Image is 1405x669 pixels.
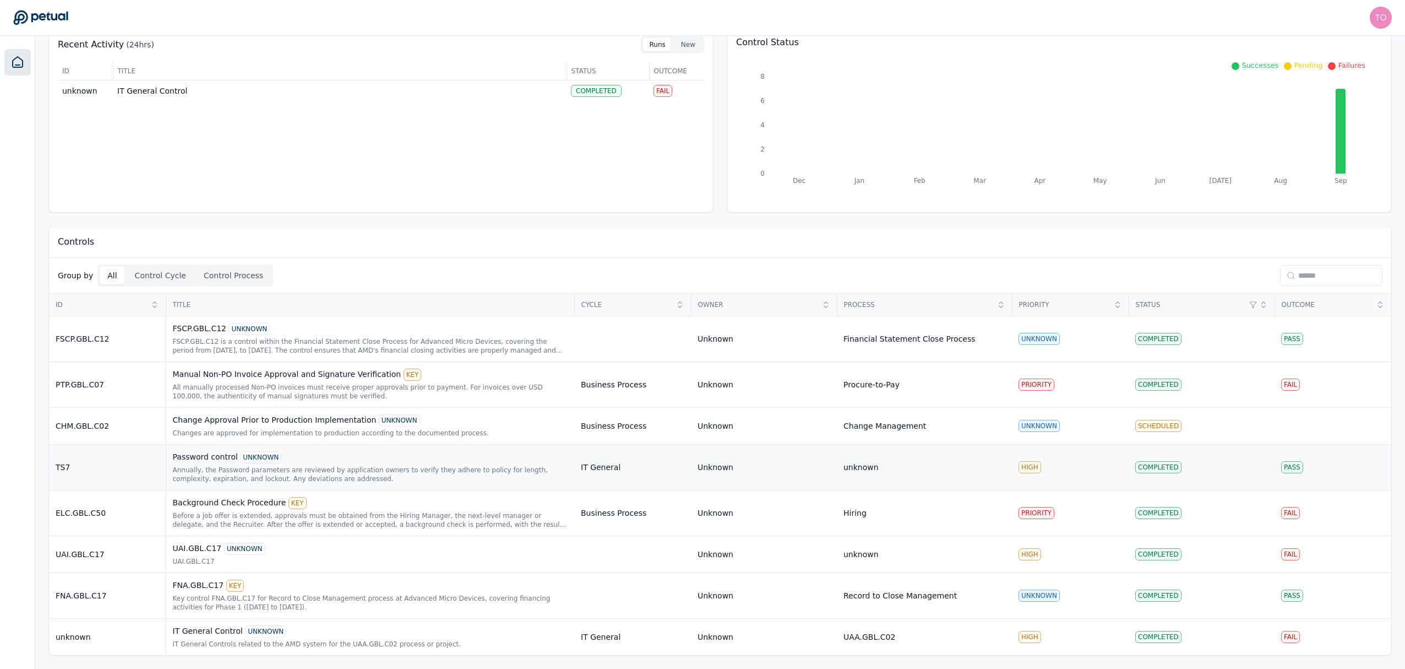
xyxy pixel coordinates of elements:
[404,369,422,381] div: KEY
[173,323,568,335] div: FSCP.GBL.C12
[173,383,568,401] div: All manually processed Non-PO invoices must receive proper approvals prior to payment. For invoic...
[1135,507,1181,519] div: Completed
[760,73,765,80] tspan: 8
[571,85,622,97] div: Completed
[56,508,159,519] div: ELC.GBL.C50
[56,300,147,309] span: ID
[226,580,244,592] div: KEY
[574,408,691,445] td: Business Process
[698,590,733,601] div: Unknown
[1019,590,1060,602] div: UNKNOWN
[571,67,645,75] span: Status
[1209,177,1232,185] tspan: [DATE]
[4,49,31,75] a: Dashboard
[245,625,286,638] div: UNKNOWN
[379,414,420,427] div: UNKNOWN
[1135,461,1181,473] div: Completed
[62,87,97,95] span: unknown
[173,580,568,592] div: FNA.GBL.C17
[1281,631,1300,643] div: Fail
[843,379,900,390] div: Procure-to-Pay
[173,640,568,649] div: IT General Controls related to the AMD system for the UAA.GBL.C02 process or project.
[698,300,818,309] span: Owner
[1135,590,1181,602] div: Completed
[698,508,733,519] div: Unknown
[1281,461,1303,473] div: Pass
[1019,461,1041,473] div: HIGH
[173,625,568,638] div: IT General Control
[173,543,568,555] div: UAI.GBL.C17
[127,267,194,284] button: Control Cycle
[736,36,1382,49] p: Control Status
[793,177,805,185] tspan: Dec
[698,333,733,344] div: Unknown
[760,97,765,105] tspan: 6
[1019,333,1060,345] div: UNKNOWN
[844,300,993,309] span: Process
[1294,61,1322,69] span: Pending
[13,10,68,25] a: Go to Dashboard
[854,177,865,185] tspan: Jan
[843,462,879,473] div: unknown
[118,67,562,75] span: Title
[1019,548,1041,560] div: HIGH
[58,38,124,51] p: Recent Activity
[1019,379,1054,391] div: PRIORITY
[581,300,672,309] span: Cycle
[228,323,270,335] div: UNKNOWN
[698,379,733,390] div: Unknown
[173,594,568,612] div: Key control FNA.GBL.C17 for Record to Close Management process at Advanced Micro Devices, coverin...
[674,38,702,51] button: New
[1135,420,1181,432] div: Scheduled
[56,549,159,560] div: UAI.GBL.C17
[1019,507,1054,519] div: PRIORITY
[173,466,568,483] div: Annually, the Password parameters are reviewed by application owners to verify they adhere to pol...
[574,445,691,490] td: IT General
[843,333,976,344] div: Financial Statement Close Process
[1019,300,1110,309] span: Priority
[1281,379,1300,391] div: Fail
[654,67,700,75] span: Outcome
[1093,177,1107,185] tspan: May
[574,619,691,656] td: IT General
[698,632,733,643] div: Unknown
[843,549,879,560] div: unknown
[1281,548,1300,560] div: Fail
[843,632,895,643] div: UAA.GBL.C02
[698,462,733,473] div: Unknown
[100,267,124,284] button: All
[1281,507,1300,519] div: Fail
[1135,548,1181,560] div: Completed
[914,177,925,185] tspan: Feb
[173,511,568,529] div: Before a job offer is extended, approvals must be obtained from the Hiring Manager, the next-leve...
[56,333,159,344] div: FSCP.GBL.C12
[58,270,93,281] p: Group by
[1241,61,1278,69] span: Successes
[1282,300,1373,309] span: Outcome
[574,490,691,536] td: Business Process
[1281,333,1303,345] div: Pass
[173,300,568,309] span: Title
[56,590,159,601] div: FNA.GBL.C17
[1135,379,1181,391] div: Completed
[1034,177,1045,185] tspan: Apr
[1019,631,1041,643] div: HIGH
[224,543,265,555] div: UNKNOWN
[760,170,765,177] tspan: 0
[1281,590,1303,602] div: Pass
[1135,631,1181,643] div: Completed
[1135,333,1181,345] div: Completed
[173,557,568,566] div: UAI.GBL.C17
[56,462,159,473] div: TS7
[113,80,567,102] td: IT General Control
[126,39,154,50] p: (24hrs)
[643,38,672,51] button: Runs
[173,497,568,509] div: Background Check Procedure
[698,420,733,431] div: Unknown
[760,145,765,153] tspan: 2
[288,497,307,509] div: KEY
[1370,7,1392,29] img: tony.bolasna@amd.com
[1274,177,1287,185] tspan: Aug
[173,414,568,427] div: Change Approval Prior to Production Implementation
[574,362,691,408] td: Business Process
